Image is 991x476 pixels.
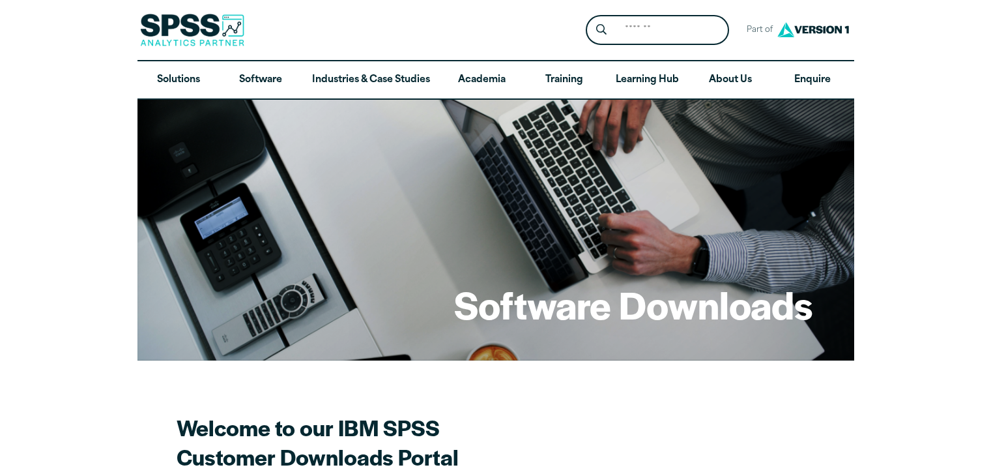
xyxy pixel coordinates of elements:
h1: Software Downloads [454,279,812,330]
img: SPSS Analytics Partner [140,14,244,46]
img: Version1 Logo [774,18,852,42]
span: Part of [740,21,774,40]
a: Enquire [771,61,854,99]
a: Training [523,61,605,99]
a: Learning Hub [605,61,689,99]
a: Academia [440,61,523,99]
h2: Welcome to our IBM SPSS Customer Downloads Portal [177,413,633,471]
svg: Search magnifying glass icon [596,24,607,35]
a: Industries & Case Studies [302,61,440,99]
a: About Us [689,61,771,99]
form: Site Header Search Form [586,15,729,46]
a: Solutions [137,61,220,99]
a: Software [220,61,302,99]
button: Search magnifying glass icon [589,18,613,42]
nav: Desktop version of site main menu [137,61,854,99]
